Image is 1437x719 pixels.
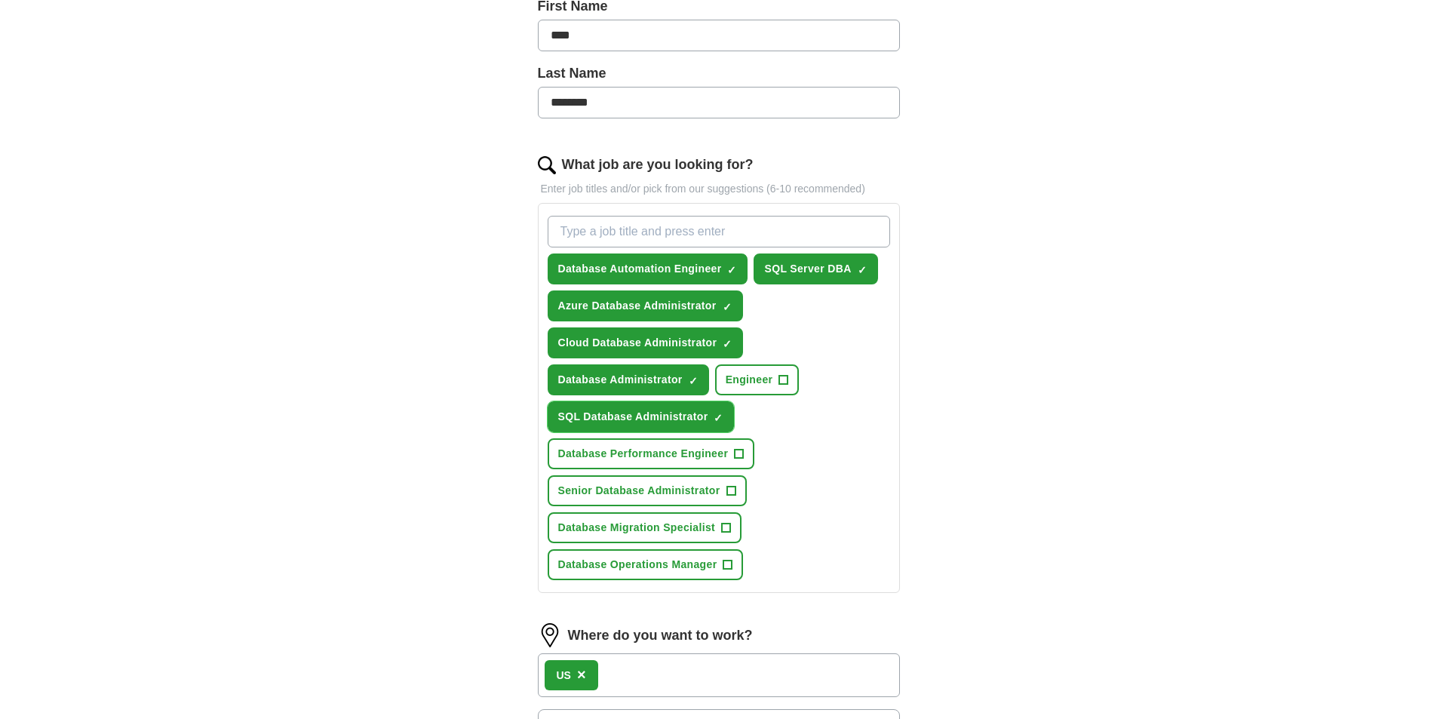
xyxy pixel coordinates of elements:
[558,446,729,462] span: Database Performance Engineer
[568,625,753,646] label: Where do you want to work?
[715,364,800,395] button: Engineer
[538,623,562,647] img: location.png
[538,63,900,84] label: Last Name
[558,557,717,573] span: Database Operations Manager
[548,253,748,284] button: Database Automation Engineer✓
[548,438,755,469] button: Database Performance Engineer
[558,261,722,277] span: Database Automation Engineer
[558,335,717,351] span: Cloud Database Administrator
[548,216,890,247] input: Type a job title and press enter
[577,666,586,683] span: ×
[548,290,743,321] button: Azure Database Administrator✓
[538,156,556,174] img: search.png
[538,181,900,197] p: Enter job titles and/or pick from our suggestions (6-10 recommended)
[548,512,742,543] button: Database Migration Specialist
[723,301,732,313] span: ✓
[548,364,709,395] button: Database Administrator✓
[727,264,736,276] span: ✓
[714,412,723,424] span: ✓
[558,483,720,499] span: Senior Database Administrator
[577,664,586,687] button: ×
[548,401,735,432] button: SQL Database Administrator✓
[689,375,698,387] span: ✓
[548,475,747,506] button: Senior Database Administrator
[764,261,851,277] span: SQL Server DBA
[562,155,754,175] label: What job are you looking for?
[754,253,877,284] button: SQL Server DBA✓
[558,298,717,314] span: Azure Database Administrator
[558,409,708,425] span: SQL Database Administrator
[723,338,732,350] span: ✓
[558,372,683,388] span: Database Administrator
[548,327,744,358] button: Cloud Database Administrator✓
[858,264,867,276] span: ✓
[557,668,571,684] div: US
[548,549,744,580] button: Database Operations Manager
[558,520,716,536] span: Database Migration Specialist
[726,372,773,388] span: Engineer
